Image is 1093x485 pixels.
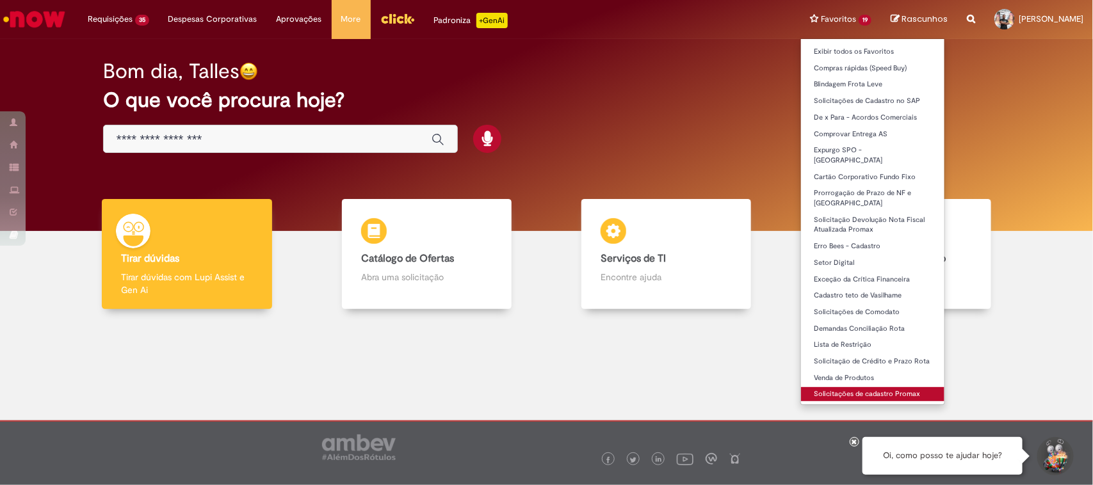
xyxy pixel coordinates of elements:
span: 35 [135,15,149,26]
span: 19 [859,15,871,26]
a: Serviços de TI Encontre ajuda [547,199,786,310]
a: Setor Digital [801,256,944,270]
p: Encontre ajuda [601,271,732,283]
p: Abra uma solicitação [361,271,492,283]
a: Rascunhos [891,13,948,26]
h2: Bom dia, Talles [103,60,239,83]
a: Solicitações de cadastro Promax [801,387,944,401]
a: Blindagem Frota Leve [801,77,944,91]
b: Serviços de TI [601,252,666,265]
span: More [341,13,361,26]
a: Cadastro teto de Vasilhame [801,289,944,303]
img: logo_footer_linkedin.png [656,456,662,464]
a: Prorrogação de Prazo de NF e [GEOGRAPHIC_DATA] [801,186,944,210]
a: Solicitações de Cadastro no SAP [801,94,944,108]
a: Exceção da Crítica Financeira [801,273,944,287]
img: logo_footer_naosei.png [729,453,741,465]
a: Base de Conhecimento Consulte e aprenda [786,199,1026,310]
img: logo_footer_ambev_rotulo_gray.png [322,434,396,460]
div: Padroniza [434,13,508,28]
ul: Favoritos [800,38,945,405]
b: Catálogo de Ofertas [361,252,454,265]
a: Solicitação de Crédito e Prazo Rota [801,354,944,369]
a: Exibir todos os Favoritos [801,45,944,59]
span: Requisições [88,13,133,26]
img: happy-face.png [239,62,258,81]
a: Solicitação Devolução Nota Fiscal Atualizada Promax [801,213,944,237]
img: logo_footer_twitter.png [630,457,636,463]
a: De x Para - Acordos Comerciais [801,111,944,125]
a: Tirar dúvidas Tirar dúvidas com Lupi Assist e Gen Ai [67,199,307,310]
h2: O que você procura hoje? [103,89,990,111]
p: +GenAi [476,13,508,28]
span: Rascunhos [902,13,948,25]
a: Compras rápidas (Speed Buy) [801,61,944,76]
a: Cartão Corporativo Fundo Fixo [801,170,944,184]
span: Aprovações [277,13,322,26]
img: logo_footer_facebook.png [605,457,611,463]
img: click_logo_yellow_360x200.png [380,9,415,28]
p: Tirar dúvidas com Lupi Assist e Gen Ai [121,271,252,296]
a: Expurgo SPO - [GEOGRAPHIC_DATA] [801,143,944,167]
img: logo_footer_youtube.png [677,450,693,467]
img: ServiceNow [1,6,67,32]
a: Demandas Conciliação Rota [801,322,944,336]
a: Solicitações de Comodato [801,305,944,319]
img: logo_footer_workplace.png [706,453,717,465]
a: Lista de Restrição [801,338,944,352]
b: Tirar dúvidas [121,252,179,265]
a: Catálogo de Ofertas Abra uma solicitação [307,199,546,310]
span: Despesas Corporativas [168,13,257,26]
a: Comprovar Entrega AS [801,127,944,141]
a: Venda de Produtos [801,371,944,385]
span: [PERSON_NAME] [1019,13,1083,24]
span: Favoritos [821,13,856,26]
a: Erro Bees - Cadastro [801,239,944,253]
div: Oi, como posso te ajudar hoje? [862,437,1023,475]
button: Iniciar Conversa de Suporte [1035,437,1074,475]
